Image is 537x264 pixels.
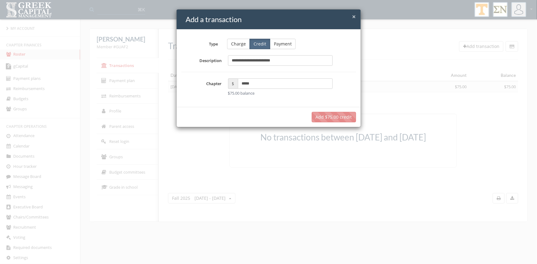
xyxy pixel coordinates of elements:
[352,12,356,21] span: ×
[250,39,270,49] button: Credit
[177,39,223,47] label: Type
[181,78,225,96] label: Chapter
[228,90,333,96] div: $75.00 balance
[181,55,225,66] label: Description
[186,14,356,25] h4: Add a transaction
[270,39,296,49] button: Payment
[312,112,356,122] button: Add $75.00 credit
[228,78,238,89] span: $
[227,39,250,49] button: Charge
